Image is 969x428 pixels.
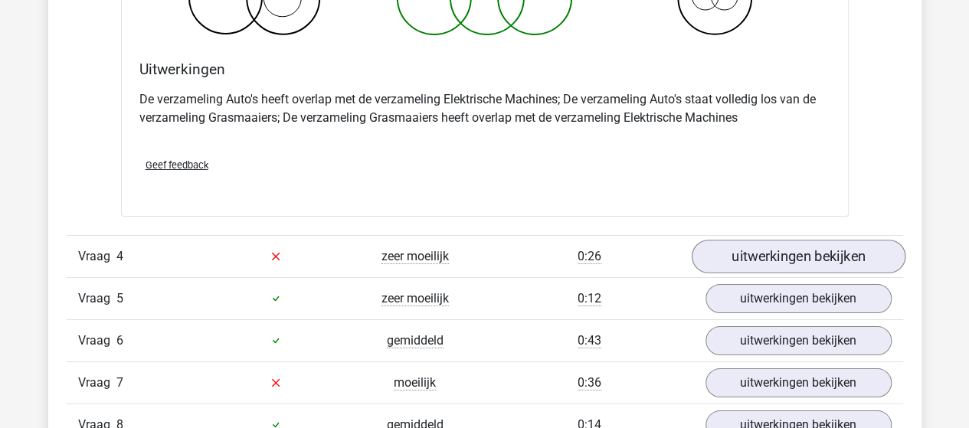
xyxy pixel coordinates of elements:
[578,333,601,348] span: 0:43
[116,291,123,305] span: 5
[139,90,830,127] p: De verzameling Auto's heeft overlap met de verzameling Elektrische Machines; De verzameling Auto'...
[691,240,905,273] a: uitwerkingen bekijken
[381,249,449,264] span: zeer moeilijk
[116,249,123,263] span: 4
[705,326,892,355] a: uitwerkingen bekijken
[381,291,449,306] span: zeer moeilijk
[387,333,444,348] span: gemiddeld
[116,375,123,390] span: 7
[578,291,601,306] span: 0:12
[78,332,116,350] span: Vraag
[78,247,116,266] span: Vraag
[139,60,830,78] h4: Uitwerkingen
[78,289,116,308] span: Vraag
[705,284,892,313] a: uitwerkingen bekijken
[146,159,208,171] span: Geef feedback
[578,249,601,264] span: 0:26
[394,375,436,390] span: moeilijk
[705,368,892,397] a: uitwerkingen bekijken
[78,374,116,392] span: Vraag
[578,375,601,390] span: 0:36
[116,333,123,348] span: 6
